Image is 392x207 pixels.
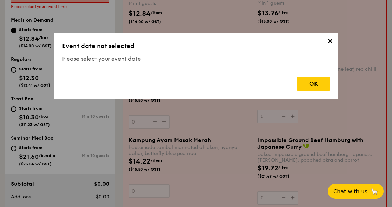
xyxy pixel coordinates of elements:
span: ✕ [325,38,335,47]
div: OK [297,77,330,91]
span: 🦙 [370,187,378,195]
h3: Event date not selected [62,41,330,51]
button: Chat with us🦙 [328,184,384,199]
span: Chat with us [333,188,367,195]
h4: Please select your event date [62,55,330,63]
